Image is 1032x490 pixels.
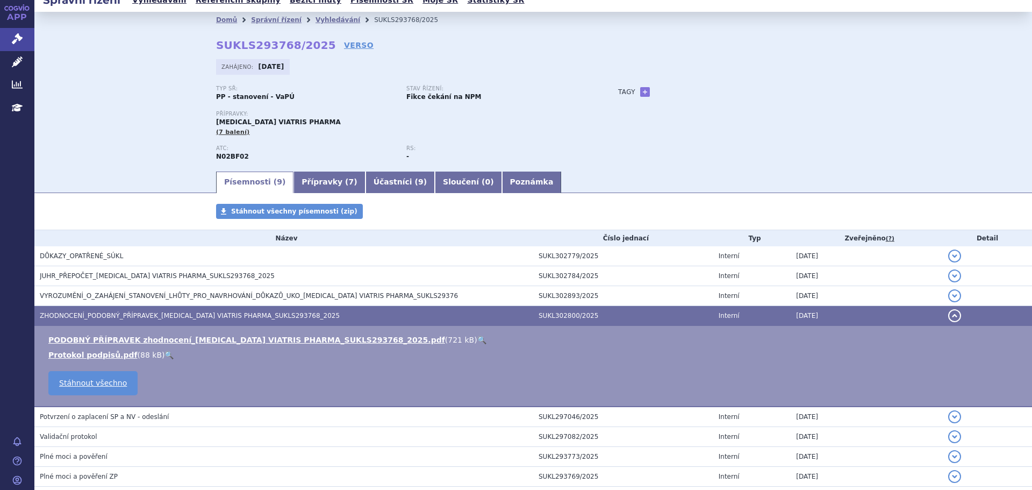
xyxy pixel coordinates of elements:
[533,230,713,246] th: Číslo jednací
[40,433,97,441] span: Validační protokol
[719,312,740,319] span: Interní
[533,427,713,447] td: SUKL297082/2025
[791,306,943,326] td: [DATE]
[216,118,341,126] span: [MEDICAL_DATA] VIATRIS PHARMA
[948,289,961,302] button: detail
[791,230,943,246] th: Zveřejněno
[719,473,740,480] span: Interní
[293,172,365,193] a: Přípravky (7)
[719,453,740,460] span: Interní
[448,336,474,344] span: 721 kB
[216,86,396,92] p: Typ SŘ:
[791,266,943,286] td: [DATE]
[948,450,961,463] button: detail
[791,467,943,487] td: [DATE]
[251,16,302,24] a: Správní řízení
[791,427,943,447] td: [DATE]
[948,430,961,443] button: detail
[791,286,943,306] td: [DATE]
[948,309,961,322] button: detail
[948,410,961,423] button: detail
[719,433,740,441] span: Interní
[40,252,123,260] span: DŮKAZY_OPATŘENÉ_SÚKL
[435,172,501,193] a: Sloučení (0)
[791,407,943,427] td: [DATE]
[948,269,961,282] button: detail
[316,16,360,24] a: Vyhledávání
[40,453,107,460] span: Plné moci a pověření
[406,93,481,101] strong: Fikce čekání na NPM
[791,447,943,467] td: [DATE]
[48,335,1021,345] li: ( )
[48,350,1021,360] li: ( )
[533,467,713,487] td: SUKL293769/2025
[48,371,138,395] a: Stáhnout všechno
[40,413,169,421] span: Potvrzení o zaplacení SP a NV - odeslání
[216,204,363,219] a: Stáhnout všechny písemnosti (zip)
[216,39,336,52] strong: SUKLS293768/2025
[40,473,118,480] span: Plné moci a pověření ZP
[40,292,458,300] span: VYROZUMĚNÍ_O_ZAHÁJENÍ_STANOVENÍ_LHŮTY_PRO_NAVRHOVÁNÍ_DŮKAZŮ_UKO_PREGABALIN VIATRIS PHARMA_SUKLS29376
[164,351,174,359] a: 🔍
[943,230,1032,246] th: Detail
[259,63,284,70] strong: [DATE]
[533,447,713,467] td: SUKL293773/2025
[719,252,740,260] span: Interní
[618,86,635,98] h3: Tagy
[365,172,435,193] a: Účastníci (9)
[216,111,597,117] p: Přípravky:
[533,286,713,306] td: SUKL302893/2025
[34,230,533,246] th: Název
[533,306,713,326] td: SUKL302800/2025
[349,177,354,186] span: 7
[216,16,237,24] a: Domů
[791,246,943,266] td: [DATE]
[216,129,250,136] span: (7 balení)
[216,93,295,101] strong: PP - stanovení - VaPÚ
[48,336,445,344] a: PODOBNÝ PŘÍPRAVEK zhodnocení_[MEDICAL_DATA] VIATRIS PHARMA_SUKLS293768_2025.pdf
[374,12,452,28] li: SUKLS293768/2025
[48,351,138,359] a: Protokol podpisů.pdf
[719,413,740,421] span: Interní
[713,230,791,246] th: Typ
[216,172,293,193] a: Písemnosti (9)
[216,153,249,160] strong: PREGABALIN
[140,351,162,359] span: 88 kB
[719,272,740,280] span: Interní
[344,40,374,51] a: VERSO
[719,292,740,300] span: Interní
[216,145,396,152] p: ATC:
[40,312,340,319] span: ZHODNOCENÍ_PODOBNÝ_PŘÍPRAVEK_PREGABALIN VIATRIS PHARMA_SUKLS293768_2025
[406,86,586,92] p: Stav řízení:
[948,470,961,483] button: detail
[640,87,650,97] a: +
[485,177,490,186] span: 0
[533,246,713,266] td: SUKL302779/2025
[533,266,713,286] td: SUKL302784/2025
[40,272,275,280] span: JUHR_PŘEPOČET_PREGABALIN VIATRIS PHARMA_SUKLS293768_2025
[477,336,486,344] a: 🔍
[533,407,713,427] td: SUKL297046/2025
[886,235,894,243] abbr: (?)
[418,177,424,186] span: 9
[406,153,409,160] strong: -
[948,250,961,262] button: detail
[277,177,282,186] span: 9
[231,208,357,215] span: Stáhnout všechny písemnosti (zip)
[221,62,255,71] span: Zahájeno:
[406,145,586,152] p: RS:
[502,172,562,193] a: Poznámka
